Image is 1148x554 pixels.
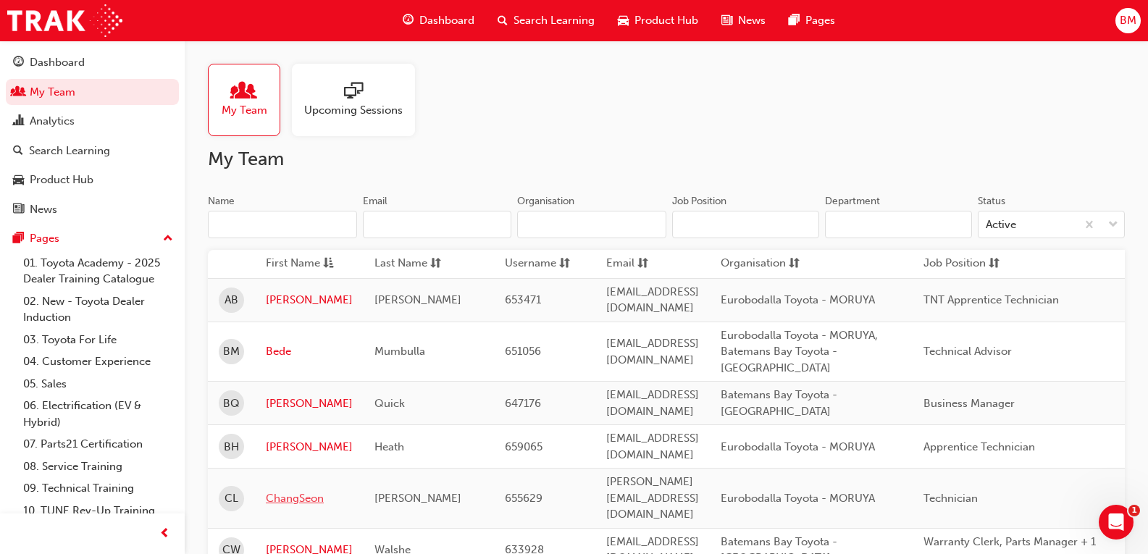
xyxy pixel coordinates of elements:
[618,12,629,30] span: car-icon
[344,82,363,102] span: sessionType_ONLINE_URL-icon
[6,108,179,135] a: Analytics
[1115,8,1141,33] button: BM
[6,138,179,164] a: Search Learning
[224,439,239,456] span: BH
[13,56,24,70] span: guage-icon
[978,194,1005,209] div: Status
[363,194,387,209] div: Email
[6,225,179,252] button: Pages
[606,432,699,461] span: [EMAIL_ADDRESS][DOMAIN_NAME]
[514,12,595,29] span: Search Learning
[223,395,240,412] span: BQ
[159,525,170,543] span: prev-icon
[17,433,179,456] a: 07. Parts21 Certification
[266,292,353,309] a: [PERSON_NAME]
[6,196,179,223] a: News
[403,12,414,30] span: guage-icon
[225,292,238,309] span: AB
[17,395,179,433] a: 06. Electrification (EV & Hybrid)
[29,143,110,159] div: Search Learning
[266,343,353,360] a: Bede
[721,255,786,273] span: Organisation
[637,255,648,273] span: sorting-icon
[923,440,1035,453] span: Apprentice Technician
[825,211,972,238] input: Department
[374,255,454,273] button: Last Namesorting-icon
[223,343,240,360] span: BM
[17,329,179,351] a: 03. Toyota For Life
[235,82,254,102] span: people-icon
[13,86,24,99] span: people-icon
[7,4,122,37] a: Trak
[923,255,986,273] span: Job Position
[222,102,267,119] span: My Team
[292,64,427,136] a: Upcoming Sessions
[266,255,345,273] button: First Nameasc-icon
[13,115,24,128] span: chart-icon
[225,490,238,507] span: CL
[30,113,75,130] div: Analytics
[6,167,179,193] a: Product Hub
[17,290,179,329] a: 02. New - Toyota Dealer Induction
[266,395,353,412] a: [PERSON_NAME]
[923,255,1003,273] button: Job Positionsorting-icon
[1108,216,1118,235] span: down-icon
[721,492,875,505] span: Eurobodalla Toyota - MORUYA
[606,255,634,273] span: Email
[986,217,1016,233] div: Active
[505,255,585,273] button: Usernamesorting-icon
[606,388,699,418] span: [EMAIL_ADDRESS][DOMAIN_NAME]
[721,329,878,374] span: Eurobodalla Toyota - MORUYA, Batemans Bay Toyota - [GEOGRAPHIC_DATA]
[30,201,57,218] div: News
[672,211,819,238] input: Job Position
[606,6,710,35] a: car-iconProduct Hub
[304,102,403,119] span: Upcoming Sessions
[721,255,800,273] button: Organisationsorting-icon
[789,12,800,30] span: pages-icon
[17,351,179,373] a: 04. Customer Experience
[208,64,292,136] a: My Team
[989,255,1000,273] span: sorting-icon
[17,373,179,395] a: 05. Sales
[1120,12,1136,29] span: BM
[505,293,541,306] span: 653471
[430,255,441,273] span: sorting-icon
[30,172,93,188] div: Product Hub
[721,440,875,453] span: Eurobodalla Toyota - MORUYA
[374,345,425,358] span: Mumbulla
[13,232,24,245] span: pages-icon
[17,500,179,522] a: 10. TUNE Rev-Up Training
[606,337,699,366] span: [EMAIL_ADDRESS][DOMAIN_NAME]
[13,145,23,158] span: search-icon
[505,255,556,273] span: Username
[634,12,698,29] span: Product Hub
[923,345,1012,358] span: Technical Advisor
[374,440,404,453] span: Heath
[208,194,235,209] div: Name
[517,194,574,209] div: Organisation
[738,12,766,29] span: News
[923,397,1015,410] span: Business Manager
[266,255,320,273] span: First Name
[721,388,837,418] span: Batemans Bay Toyota - [GEOGRAPHIC_DATA]
[6,79,179,106] a: My Team
[30,230,59,247] div: Pages
[1128,505,1140,516] span: 1
[17,456,179,478] a: 08. Service Training
[17,477,179,500] a: 09. Technical Training
[789,255,800,273] span: sorting-icon
[323,255,334,273] span: asc-icon
[13,174,24,187] span: car-icon
[805,12,835,29] span: Pages
[777,6,847,35] a: pages-iconPages
[374,293,461,306] span: [PERSON_NAME]
[923,492,978,505] span: Technician
[606,285,699,315] span: [EMAIL_ADDRESS][DOMAIN_NAME]
[825,194,880,209] div: Department
[30,54,85,71] div: Dashboard
[1099,505,1134,540] iframe: Intercom live chat
[419,12,474,29] span: Dashboard
[374,397,405,410] span: Quick
[721,12,732,30] span: news-icon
